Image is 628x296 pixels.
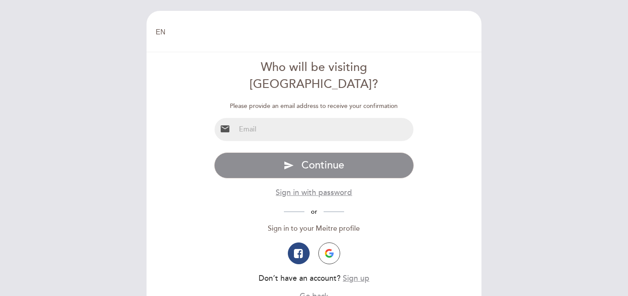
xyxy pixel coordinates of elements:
[325,249,334,258] img: icon-google.png
[259,274,341,283] span: Don’t have an account?
[214,59,414,93] div: Who will be visiting [GEOGRAPHIC_DATA]?
[220,124,230,134] i: email
[235,118,414,141] input: Email
[283,160,294,171] i: send
[214,102,414,111] div: Please provide an email address to receive your confirmation
[214,224,414,234] div: Sign in to your Meitre profile
[304,208,324,215] span: or
[276,187,352,198] button: Sign in with password
[301,159,344,172] span: Continue
[343,273,369,284] button: Sign up
[214,152,414,178] button: send Continue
